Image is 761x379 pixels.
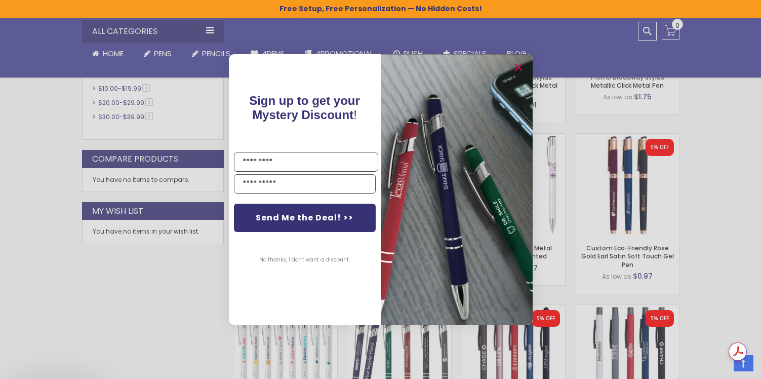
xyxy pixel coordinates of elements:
[381,54,533,324] img: pop-up-image
[249,94,360,122] span: Sign up to get your Mystery Discount
[254,247,355,273] button: No thanks, I don't want a discount.
[510,59,527,75] button: Close dialog
[234,204,376,232] button: Send Me the Deal! >>
[249,94,360,122] span: !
